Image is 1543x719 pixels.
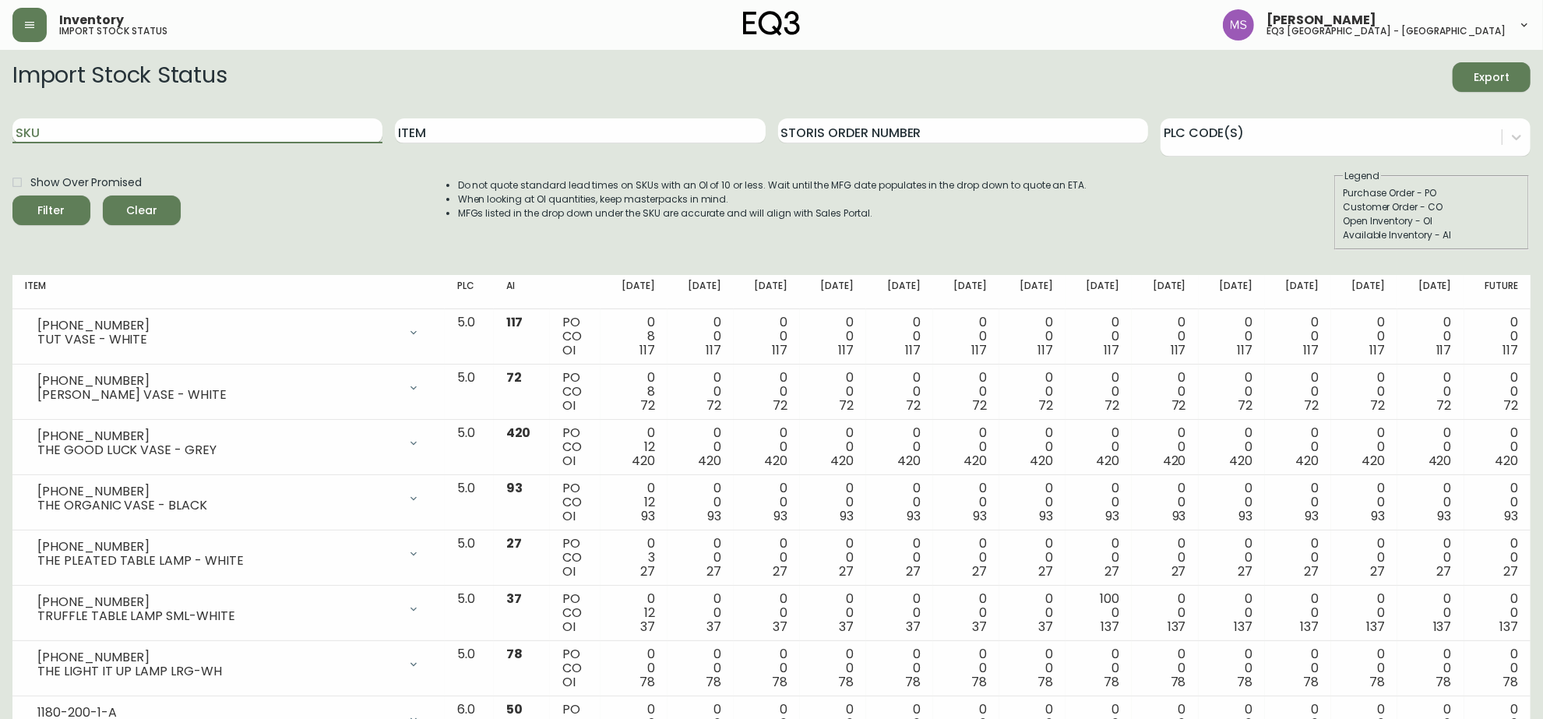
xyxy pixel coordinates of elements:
span: 78 [905,673,921,691]
span: OI [562,397,576,414]
div: [PHONE_NUMBER] [37,595,398,609]
span: 117 [1171,341,1186,359]
span: 137 [1367,618,1386,636]
span: 93 [1039,507,1053,525]
th: [DATE] [1132,275,1198,309]
span: Clear [115,201,168,220]
span: 37 [839,618,854,636]
th: [DATE] [1265,275,1331,309]
div: [PHONE_NUMBER] [37,650,398,664]
div: 0 0 [746,537,787,579]
span: 117 [1370,341,1386,359]
div: 0 0 [1344,426,1385,468]
span: 72 [773,397,787,414]
div: 0 0 [1410,371,1451,413]
h5: eq3 [GEOGRAPHIC_DATA] - [GEOGRAPHIC_DATA] [1266,26,1506,36]
div: PO CO [562,647,588,689]
span: 117 [971,341,987,359]
div: Purchase Order - PO [1343,186,1520,200]
span: 72 [1038,397,1053,414]
th: Item [12,275,445,309]
div: 0 0 [746,592,787,634]
span: 78 [1037,673,1053,691]
div: 0 0 [812,647,854,689]
div: [PHONE_NUMBER]THE PLEATED TABLE LAMP - WHITE [25,537,432,571]
div: 0 12 [613,481,654,523]
th: [DATE] [800,275,866,309]
th: [DATE] [933,275,999,309]
img: logo [743,11,801,36]
span: OI [562,673,576,691]
span: 78 [838,673,854,691]
span: 72 [1503,397,1518,414]
div: 0 0 [1477,481,1518,523]
div: [PHONE_NUMBER]THE LIGHT IT UP LAMP LRG-WH [25,647,432,682]
th: [DATE] [668,275,734,309]
span: 78 [1303,673,1319,691]
span: 93 [773,507,787,525]
div: PO CO [562,371,588,413]
span: 27 [839,562,854,580]
span: 117 [1436,341,1452,359]
div: PO CO [562,537,588,579]
div: 0 0 [1211,647,1252,689]
span: 72 [839,397,854,414]
span: 420 [506,424,531,442]
td: 5.0 [445,530,494,586]
td: 5.0 [445,309,494,365]
span: 78 [506,645,523,663]
div: Open Inventory - OI [1343,214,1520,228]
span: 37 [1038,618,1053,636]
div: PO CO [562,481,588,523]
div: 0 0 [746,426,787,468]
span: 27 [1038,562,1053,580]
span: 93 [1105,507,1119,525]
span: 72 [1437,397,1452,414]
div: [PERSON_NAME] VASE - WHITE [37,388,398,402]
div: Customer Order - CO [1343,200,1520,214]
span: 27 [1370,562,1385,580]
span: 78 [1436,673,1452,691]
div: [PHONE_NUMBER] [37,374,398,388]
th: Future [1464,275,1531,309]
div: 0 0 [1078,537,1119,579]
span: OI [562,562,576,580]
li: MFGs listed in the drop down under the SKU are accurate and will align with Sales Portal. [458,206,1087,220]
div: Filter [38,201,65,220]
span: 420 [831,452,854,470]
th: [DATE] [866,275,932,309]
span: Inventory [59,14,124,26]
div: 0 0 [1344,371,1385,413]
div: 0 0 [1277,592,1319,634]
span: 27 [1304,562,1319,580]
div: 0 0 [946,371,987,413]
span: 72 [506,368,522,386]
span: 27 [773,562,787,580]
div: 0 0 [812,371,854,413]
div: 0 0 [1344,537,1385,579]
div: 0 0 [746,647,787,689]
span: 78 [639,673,655,691]
span: 37 [773,618,787,636]
span: 78 [1237,673,1252,691]
span: 78 [772,673,787,691]
div: 0 0 [812,537,854,579]
span: 72 [1370,397,1385,414]
span: 420 [698,452,721,470]
button: Filter [12,196,90,225]
div: 0 0 [1012,592,1053,634]
span: 420 [1495,452,1518,470]
span: 137 [1101,618,1120,636]
div: PO CO [562,592,588,634]
span: 72 [906,397,921,414]
h5: import stock status [59,26,167,36]
span: 137 [1234,618,1252,636]
div: Available Inventory - AI [1343,228,1520,242]
div: 0 0 [1211,426,1252,468]
div: 0 0 [680,426,721,468]
span: 420 [1163,452,1186,470]
div: THE GOOD LUCK VASE - GREY [37,443,398,457]
div: 0 0 [1477,315,1518,358]
div: 0 0 [1277,315,1319,358]
div: 0 0 [1344,481,1385,523]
